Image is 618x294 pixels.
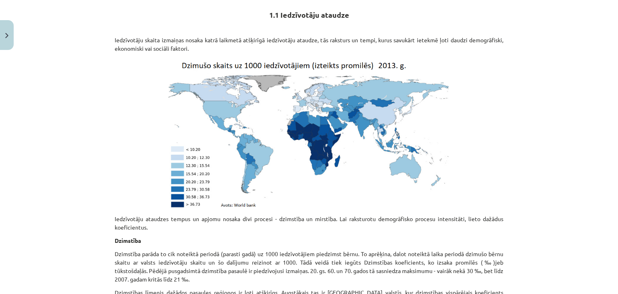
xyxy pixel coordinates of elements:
[115,36,503,53] p: Iedzīvotāju skaita izmaiņas nosaka katrā laikmetā atšķirīgā iedzīvotāju ataudze, tās raksturs un ...
[115,237,141,244] strong: Dzimstība
[115,250,503,284] p: Dzimstība parāda to cik noteiktā periodā (parasti gadā) uz 1000 iedzīvotājiem piedzimst bērnu. To...
[5,33,8,38] img: icon-close-lesson-0947bae3869378f0d4975bcd49f059093ad1ed9edebbc8119c70593378902aed.svg
[115,215,503,232] p: Iedzīvotāju ataudzes tempus un apjomu nosaka divi procesi - dzimstība un mirstība. Lai raksturotu...
[269,10,349,19] strong: 1.1 Iedzīvotāju ataudze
